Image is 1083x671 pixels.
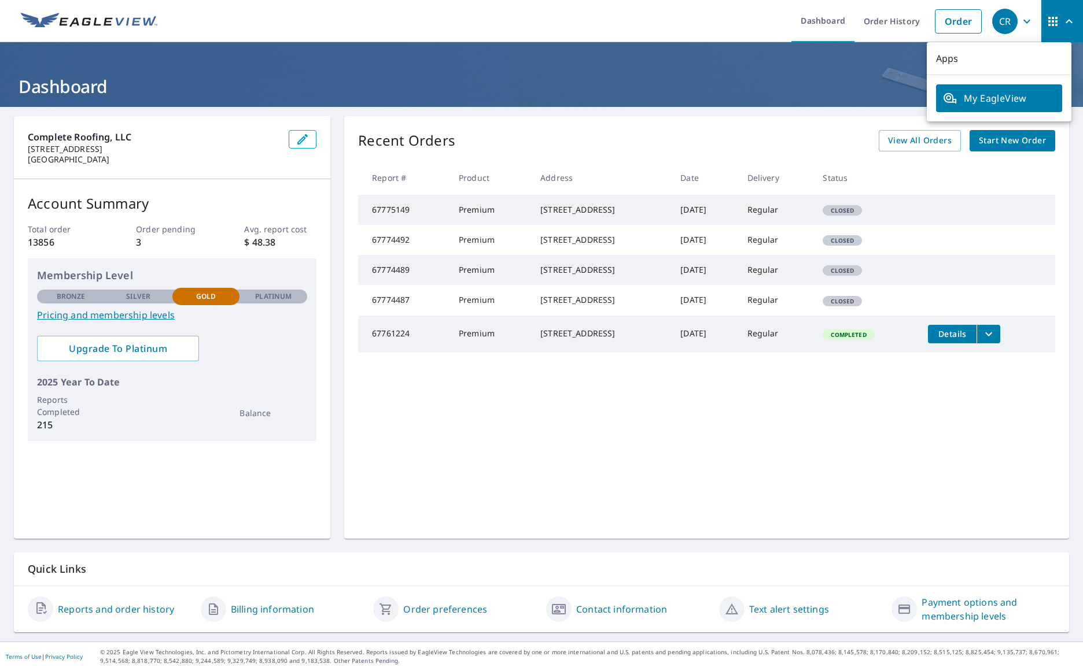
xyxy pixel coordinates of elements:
[6,653,83,660] p: |
[738,316,814,353] td: Regular
[824,206,861,214] span: Closed
[671,255,738,285] td: [DATE]
[358,255,450,285] td: 67774489
[57,291,86,302] p: Bronze
[935,328,970,339] span: Details
[358,130,455,151] p: Recent Orders
[531,161,671,195] th: Address
[738,161,814,195] th: Delivery
[14,75,1069,98] h1: Dashboard
[136,223,208,235] p: Order pending
[240,407,307,419] p: Balance
[28,223,100,235] p: Total order
[450,195,531,225] td: Premium
[970,130,1055,151] a: Start New Order
[28,130,279,144] p: Complete Roofing, LLC
[450,225,531,255] td: Premium
[255,291,292,302] p: Platinum
[37,418,105,432] p: 215
[403,602,487,616] a: Order preferences
[928,325,977,343] button: detailsBtn-67761224
[576,602,667,616] a: Contact information
[450,316,531,353] td: Premium
[979,134,1046,148] span: Start New Order
[45,653,83,661] a: Privacy Policy
[879,130,961,151] a: View All Orders
[358,285,450,315] td: 67774487
[231,602,314,616] a: Billing information
[450,161,531,195] th: Product
[738,285,814,315] td: Regular
[540,204,662,216] div: [STREET_ADDRESS]
[922,595,1055,623] a: Payment options and membership levels
[824,236,861,244] span: Closed
[196,291,216,302] p: Gold
[540,234,662,246] div: [STREET_ADDRESS]
[28,154,279,165] p: [GEOGRAPHIC_DATA]
[671,225,738,255] td: [DATE]
[358,195,450,225] td: 67775149
[244,235,316,249] p: $ 48.38
[28,562,1055,576] p: Quick Links
[450,255,531,285] td: Premium
[136,235,208,249] p: 3
[977,325,1000,343] button: filesDropdownBtn-67761224
[244,223,316,235] p: Avg. report cost
[992,9,1018,34] div: CR
[28,235,100,249] p: 13856
[6,653,42,661] a: Terms of Use
[37,394,105,418] p: Reports Completed
[358,316,450,353] td: 67761224
[358,161,450,195] th: Report #
[37,336,199,361] a: Upgrade To Platinum
[671,195,738,225] td: [DATE]
[671,285,738,315] td: [DATE]
[37,268,307,283] p: Membership Level
[46,342,190,355] span: Upgrade To Platinum
[824,331,873,339] span: Completed
[813,161,919,195] th: Status
[927,42,1071,75] p: Apps
[37,375,307,389] p: 2025 Year To Date
[671,316,738,353] td: [DATE]
[100,648,1077,665] p: © 2025 Eagle View Technologies, Inc. and Pictometry International Corp. All Rights Reserved. Repo...
[824,266,861,275] span: Closed
[540,328,662,339] div: [STREET_ADDRESS]
[28,193,316,214] p: Account Summary
[126,291,150,302] p: Silver
[936,84,1062,112] a: My EagleView
[888,134,952,148] span: View All Orders
[450,285,531,315] td: Premium
[28,144,279,154] p: [STREET_ADDRESS]
[21,13,157,30] img: EV Logo
[540,264,662,276] div: [STREET_ADDRESS]
[935,9,982,34] a: Order
[37,308,307,322] a: Pricing and membership levels
[58,602,174,616] a: Reports and order history
[738,195,814,225] td: Regular
[540,294,662,306] div: [STREET_ADDRESS]
[943,91,1055,105] span: My EagleView
[738,225,814,255] td: Regular
[358,225,450,255] td: 67774492
[671,161,738,195] th: Date
[738,255,814,285] td: Regular
[824,297,861,305] span: Closed
[749,602,829,616] a: Text alert settings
